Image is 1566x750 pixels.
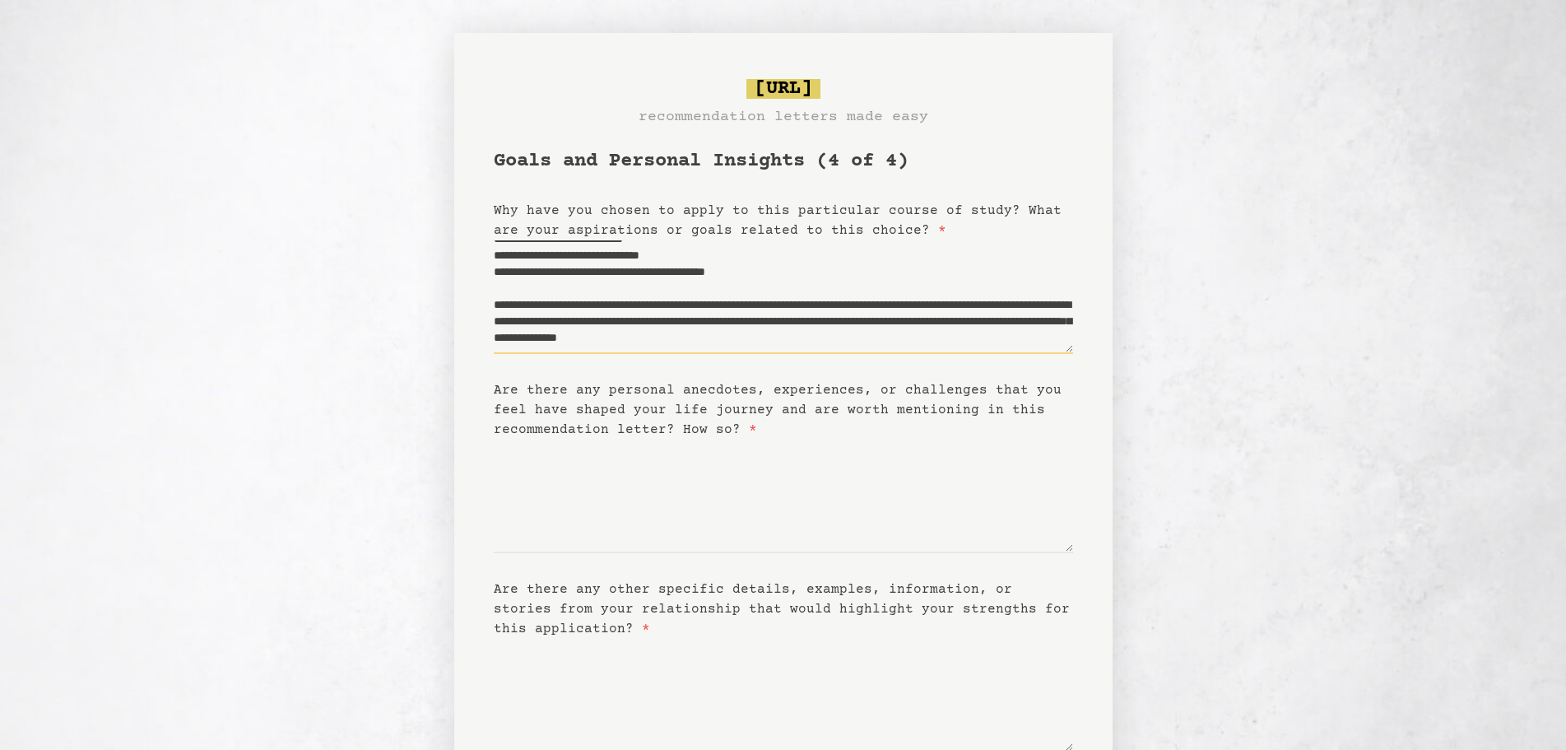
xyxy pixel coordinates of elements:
h3: recommendation letters made easy [639,105,928,128]
span: [URL] [746,79,820,99]
label: Are there any personal anecdotes, experiences, or challenges that you feel have shaped your life ... [494,383,1062,437]
h1: Goals and Personal Insights (4 of 4) [494,148,1073,175]
label: Are there any other specific details, examples, information, or stories from your relationship th... [494,582,1070,636]
label: Why have you chosen to apply to this particular course of study? What are your aspirations or goa... [494,203,1062,238]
